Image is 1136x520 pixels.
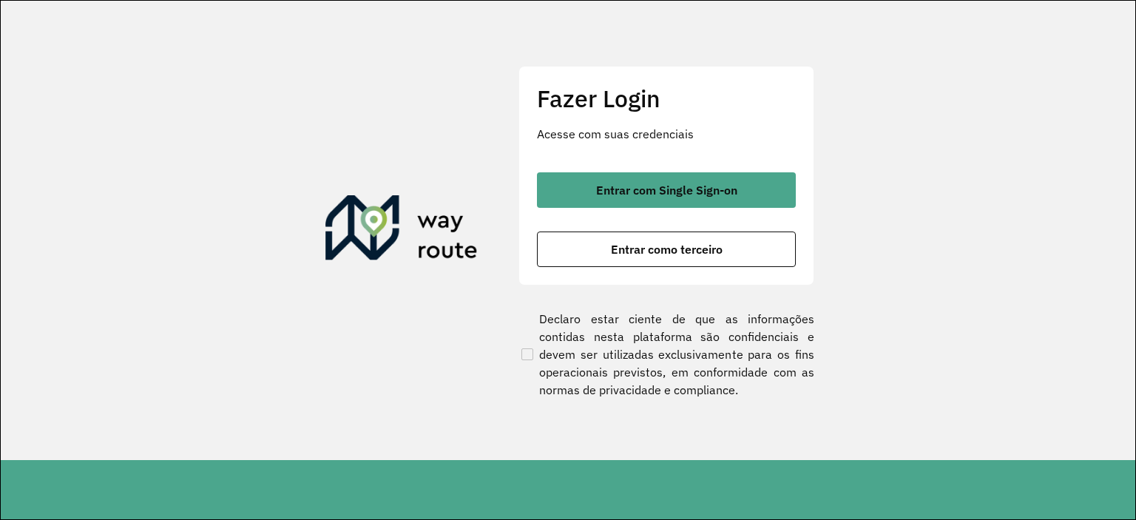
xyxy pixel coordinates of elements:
h2: Fazer Login [537,84,796,112]
span: Entrar como terceiro [611,243,723,255]
p: Acesse com suas credenciais [537,125,796,143]
label: Declaro estar ciente de que as informações contidas nesta plataforma são confidenciais e devem se... [518,310,814,399]
button: button [537,172,796,208]
img: Roteirizador AmbevTech [325,195,478,266]
button: button [537,232,796,267]
span: Entrar com Single Sign-on [596,184,737,196]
